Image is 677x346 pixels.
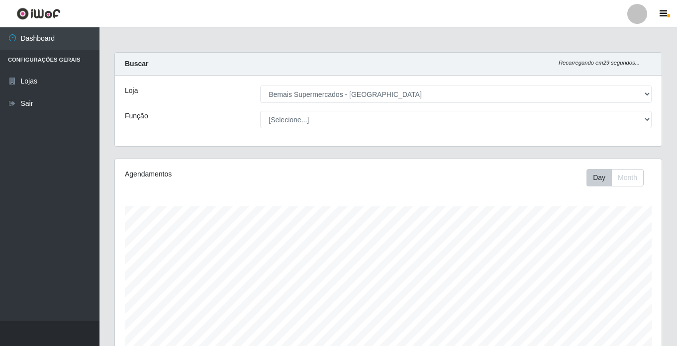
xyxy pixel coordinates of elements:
[611,169,644,186] button: Month
[16,7,61,20] img: CoreUI Logo
[125,169,336,179] div: Agendamentos
[125,111,148,121] label: Função
[125,60,148,68] strong: Buscar
[586,169,652,186] div: Toolbar with button groups
[586,169,644,186] div: First group
[559,60,640,66] i: Recarregando em 29 segundos...
[586,169,612,186] button: Day
[125,86,138,96] label: Loja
